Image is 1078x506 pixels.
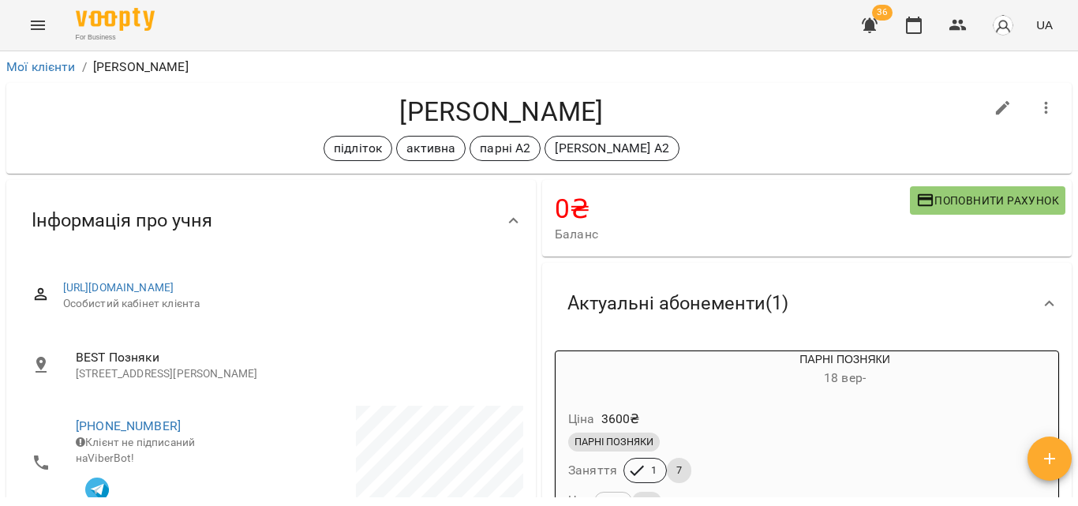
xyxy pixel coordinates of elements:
span: Поповнити рахунок [916,191,1059,210]
span: 36 [872,5,893,21]
button: UA [1030,10,1059,39]
span: For Business [76,32,155,43]
a: [URL][DOMAIN_NAME] [63,281,174,294]
span: Актуальні абонементи ( 1 ) [567,291,788,316]
span: ПАРНІ ПОЗНЯКИ [568,435,660,449]
img: Telegram [85,478,109,501]
p: підліток [334,139,382,158]
div: парні А2 [470,136,541,161]
div: ПАРНІ ПОЗНЯКИ [631,351,1058,389]
span: Особистий кабінет клієнта [63,296,511,312]
div: підліток [324,136,392,161]
p: [STREET_ADDRESS][PERSON_NAME] [76,366,511,382]
p: парні А2 [480,139,530,158]
p: [PERSON_NAME] [93,58,189,77]
div: Актуальні абонементи(1) [542,263,1072,344]
a: Мої клієнти [6,59,76,74]
h6: Заняття [568,459,617,482]
p: [PERSON_NAME] А2 [555,139,668,158]
span: Клієнт не підписаний на ViberBot! [76,436,195,464]
h4: [PERSON_NAME] [19,96,984,128]
button: Menu [19,6,57,44]
span: 7 [667,463,691,478]
span: Баланс [555,225,910,244]
a: [PHONE_NUMBER] [76,418,181,433]
span: UA [1036,17,1053,33]
span: 1 [642,463,666,478]
h6: Ціна [568,408,595,430]
p: активна [406,139,455,158]
span: Інформація про учня [32,208,212,233]
img: avatar_s.png [992,14,1014,36]
nav: breadcrumb [6,58,1072,77]
span: BEST Позняки [76,348,511,367]
img: Voopty Logo [76,8,155,31]
li: / [82,58,87,77]
p: 3600 ₴ [601,410,640,429]
div: [PERSON_NAME] А2 [545,136,679,161]
span: 18 вер - [824,370,866,385]
div: ПАРНІ ПОЗНЯКИ [556,351,631,389]
h4: 0 ₴ [555,193,910,225]
button: Поповнити рахунок [910,186,1065,215]
div: Інформація про учня [6,180,536,261]
div: активна [396,136,466,161]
